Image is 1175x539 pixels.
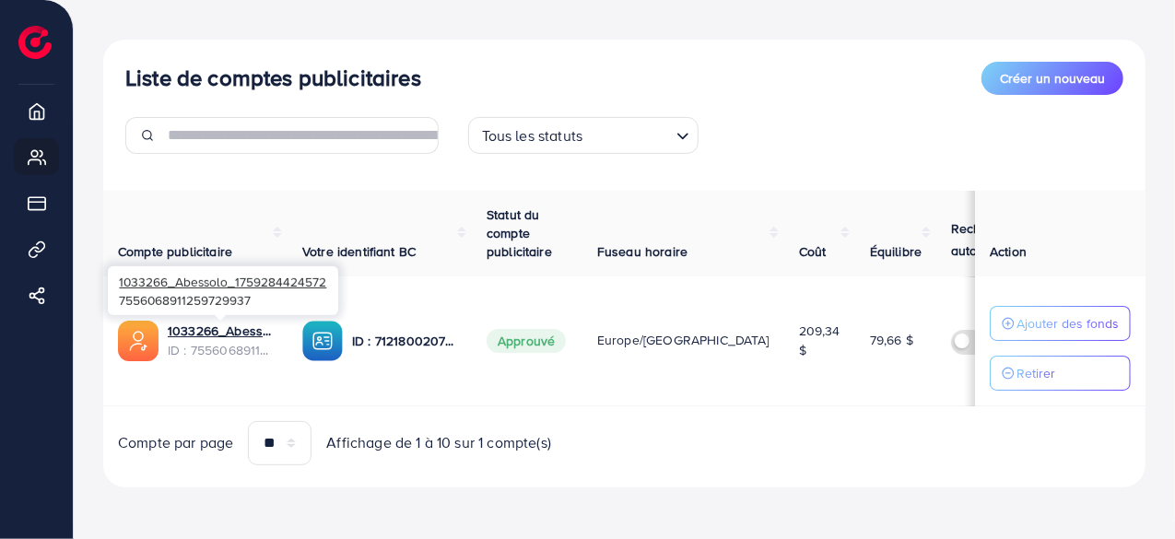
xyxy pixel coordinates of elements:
[1016,314,1119,333] font: Ajouter des fonds
[870,331,913,349] font: 79,66 $
[119,273,326,290] font: 1033266_Abessolo_1759284424572
[168,322,273,340] a: 1033266_Abessolo_1759284424572
[302,321,343,361] img: ic-ba-acc.ded83a64.svg
[1097,456,1161,525] iframe: Chat
[168,341,326,359] font: ID : 7556068911259729937
[870,242,922,261] font: Équilibre
[326,432,551,452] font: Affichage de 1 à 10 sur 1 compte(s)
[487,205,552,262] font: Statut du compte publicitaire
[588,119,668,149] input: Rechercher une option
[951,219,1025,260] font: Recharge automatique
[990,356,1131,391] button: Retirer
[118,242,232,261] font: Compte publicitaire
[118,432,233,452] font: Compte par page
[119,291,251,309] font: 7556068911259729937
[597,242,687,261] font: Fuseau horaire
[482,125,583,146] font: Tous les statuts
[302,242,416,261] font: Votre identifiant BC
[990,306,1131,341] button: Ajouter des fonds
[125,62,421,93] font: Liste de comptes publicitaires
[1000,69,1105,88] font: Créer un nouveau
[18,26,52,59] img: logo
[1016,364,1055,382] font: Retirer
[118,321,159,361] img: ic-ads-acc.e4c84228.svg
[352,332,508,350] font: ID : 7121800207511076866
[799,242,827,261] font: Coût
[990,242,1027,261] font: Action
[498,332,555,350] font: Approuvé
[468,117,699,154] div: Rechercher une option
[799,322,840,358] font: 209,34 $
[981,62,1123,95] button: Créer un nouveau
[597,331,770,349] font: Europe/[GEOGRAPHIC_DATA]
[168,322,382,340] font: 1033266_Abessolo_1759284424572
